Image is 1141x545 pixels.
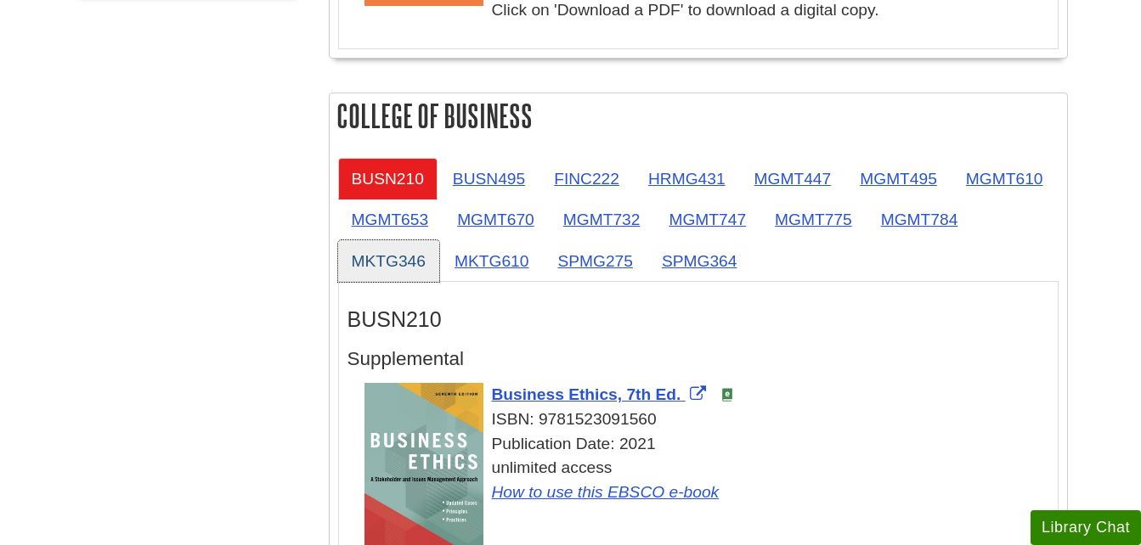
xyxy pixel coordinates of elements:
[720,388,734,402] img: e-Book
[655,199,760,240] a: MGMT747
[492,385,710,403] a: Cover Art Business Ethics, 7th Ed.
[439,158,539,199] a: BUSN495
[1031,510,1141,545] button: Library Chat
[952,158,1057,199] a: MGMT610
[635,158,739,199] a: HRMG431
[761,199,866,240] a: MGMT775
[364,432,1049,457] div: Publication Date: 2021
[492,385,681,403] span: Business Ethics, 7th Ed.
[338,158,438,199] a: BUSN210
[441,240,542,282] a: MKTG610
[550,199,654,240] a: MGMT732
[846,158,951,199] a: MGMT495
[330,93,1067,138] h2: College of Business
[443,199,548,240] a: MGMT670
[338,240,439,282] a: MKTG346
[338,199,443,240] a: MGMT653
[347,307,1049,332] h3: BUSN210
[741,158,845,199] a: MGMT447
[544,240,647,282] a: SPMG275
[364,456,1049,505] div: unlimited access
[867,199,972,240] a: MGMT784
[347,349,1049,370] h4: Supplemental
[492,483,720,501] a: How to use this EBSCO e-book
[364,407,1049,432] div: ISBN: 9781523091560
[648,240,751,282] a: SPMG364
[540,158,633,199] a: FINC222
